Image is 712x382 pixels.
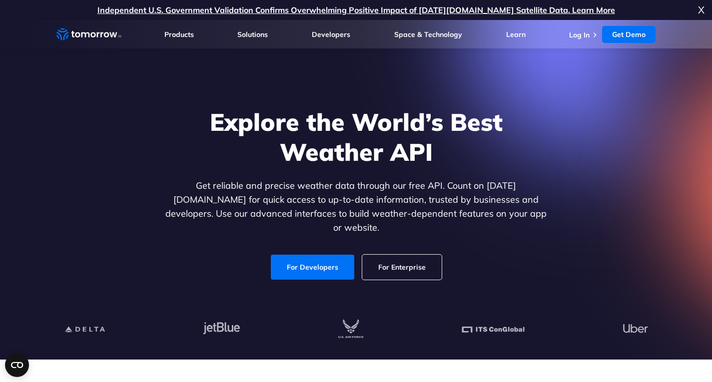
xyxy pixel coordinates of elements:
a: Learn [506,30,526,39]
a: For Developers [271,255,354,280]
a: Products [164,30,194,39]
a: For Enterprise [362,255,442,280]
a: Home link [56,27,121,42]
a: Space & Technology [394,30,462,39]
button: Open CMP widget [5,353,29,377]
a: Log In [569,30,590,39]
a: Developers [312,30,350,39]
a: Independent U.S. Government Validation Confirms Overwhelming Positive Impact of [DATE][DOMAIN_NAM... [97,5,615,15]
a: Get Demo [602,26,656,43]
h1: Explore the World’s Best Weather API [163,107,549,167]
p: Get reliable and precise weather data through our free API. Count on [DATE][DOMAIN_NAME] for quic... [163,179,549,235]
a: Solutions [237,30,268,39]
